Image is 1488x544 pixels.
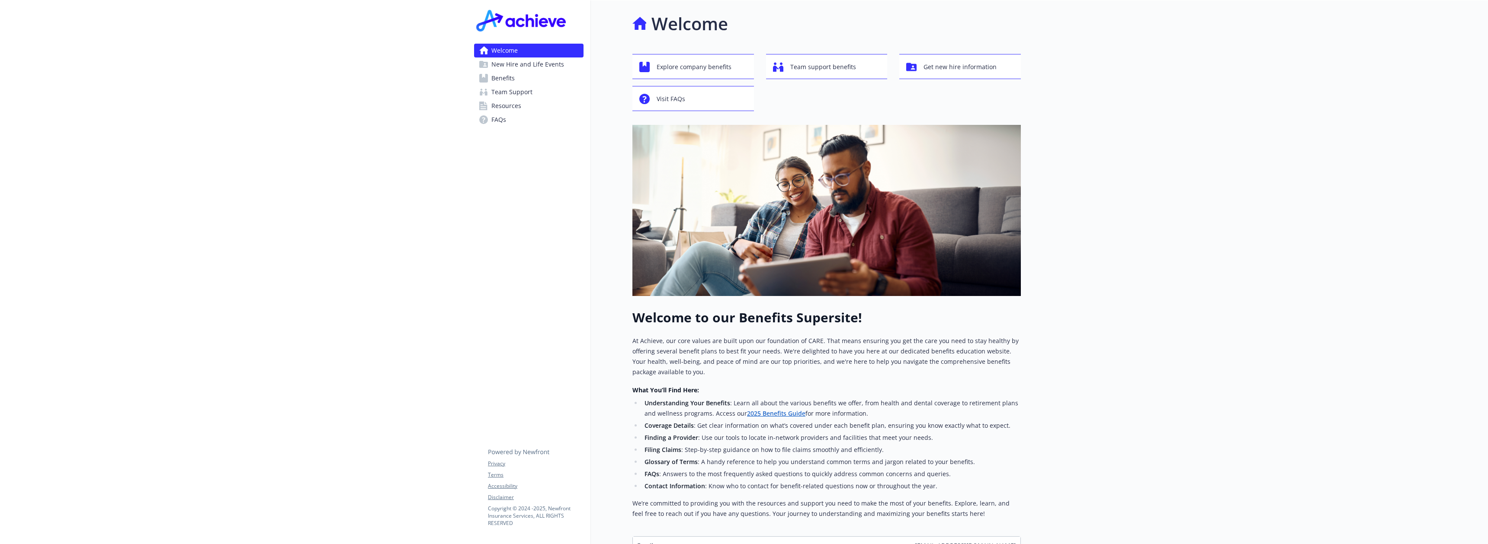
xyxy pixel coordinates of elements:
a: Accessibility [488,482,583,490]
li: : Get clear information on what’s covered under each benefit plan, ensuring you know exactly what... [642,420,1021,431]
p: Copyright © 2024 - 2025 , Newfront Insurance Services, ALL RIGHTS RESERVED [488,505,583,527]
img: overview page banner [632,125,1021,296]
strong: Understanding Your Benefits [645,399,730,407]
li: : Answers to the most frequently asked questions to quickly address common concerns and queries. [642,469,1021,479]
li: : Step-by-step guidance on how to file claims smoothly and efficiently. [642,445,1021,455]
span: Welcome [491,44,518,57]
a: FAQs [474,113,584,127]
span: FAQs [491,113,506,127]
li: : Know who to contact for benefit-related questions now or throughout the year. [642,481,1021,491]
button: Get new hire information [899,54,1021,79]
span: Explore company benefits [657,59,731,75]
li: : Learn all about the various benefits we offer, from health and dental coverage to retirement pl... [642,398,1021,419]
span: Resources [491,99,521,113]
strong: Coverage Details [645,421,694,429]
a: Terms [488,471,583,479]
a: 2025 Benefits Guide [747,409,805,417]
strong: What You’ll Find Here: [632,386,699,394]
a: Privacy [488,460,583,468]
h1: Welcome [651,11,728,37]
span: Benefits [491,71,515,85]
button: Team support benefits [766,54,888,79]
p: We’re committed to providing you with the resources and support you need to make the most of your... [632,498,1021,519]
span: Team Support [491,85,532,99]
strong: Glossary of Terms [645,458,698,466]
p: At Achieve, our core values are built upon our foundation of CARE. That means ensuring you get th... [632,336,1021,377]
strong: Contact Information [645,482,705,490]
button: Explore company benefits [632,54,754,79]
strong: FAQs [645,470,659,478]
span: New Hire and Life Events [491,57,564,71]
a: New Hire and Life Events [474,57,584,71]
strong: Filing Claims [645,445,681,454]
a: Welcome [474,44,584,57]
a: Team Support [474,85,584,99]
li: : A handy reference to help you understand common terms and jargon related to your benefits. [642,457,1021,467]
h1: Welcome to our Benefits Supersite! [632,310,1021,325]
a: Resources [474,99,584,113]
span: Get new hire information [924,59,997,75]
a: Benefits [474,71,584,85]
a: Disclaimer [488,493,583,501]
span: Visit FAQs [657,91,685,107]
span: Team support benefits [790,59,856,75]
li: : Use our tools to locate in-network providers and facilities that meet your needs. [642,433,1021,443]
strong: Finding a Provider [645,433,698,442]
button: Visit FAQs [632,86,754,111]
